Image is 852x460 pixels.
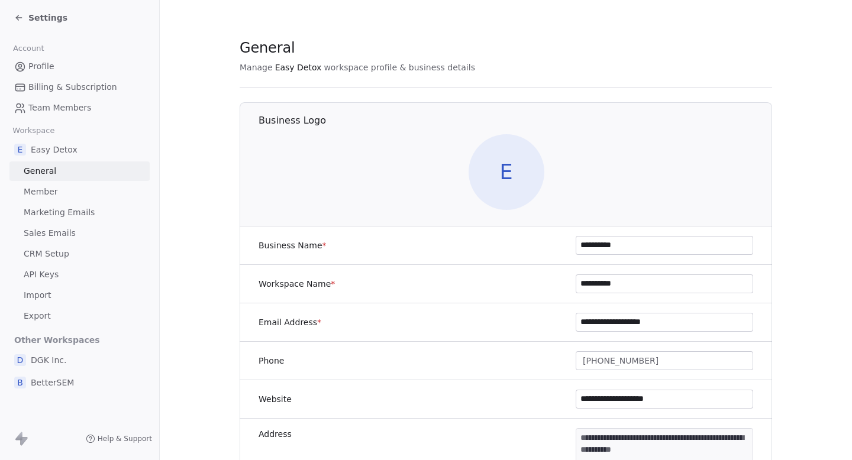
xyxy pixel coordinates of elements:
[324,61,475,73] span: workspace profile & business details
[24,227,76,239] span: Sales Emails
[9,265,150,284] a: API Keys
[259,355,284,367] label: Phone
[259,278,335,290] label: Workspace Name
[28,60,54,73] span: Profile
[24,206,95,219] span: Marketing Emails
[24,289,51,302] span: Import
[14,377,26,388] span: B
[9,223,150,243] a: Sales Emails
[9,331,105,349] span: Other Workspaces
[14,354,26,366] span: D
[9,244,150,264] a: CRM Setup
[86,434,152,443] a: Help & Support
[9,182,150,202] a: Member
[275,61,322,73] span: Easy Detox
[259,393,292,405] label: Website
[240,39,295,57] span: General
[9,77,150,97] a: Billing & Subscription
[24,248,69,260] span: CRM Setup
[31,144,78,156] span: Easy Detox
[24,165,56,177] span: General
[14,144,26,156] span: E
[98,434,152,443] span: Help & Support
[576,351,753,370] button: [PHONE_NUMBER]
[9,161,150,181] a: General
[24,310,51,322] span: Export
[31,377,74,388] span: BetterSEM
[14,12,67,24] a: Settings
[259,316,321,328] label: Email Address
[240,61,273,73] span: Manage
[9,286,150,305] a: Import
[9,98,150,118] a: Team Members
[24,268,59,281] span: API Keys
[31,354,66,366] span: DGK Inc.
[28,102,91,114] span: Team Members
[8,40,49,57] span: Account
[9,203,150,222] a: Marketing Emails
[24,186,58,198] span: Member
[469,134,544,210] span: E
[8,122,60,140] span: Workspace
[9,306,150,326] a: Export
[28,81,117,93] span: Billing & Subscription
[9,57,150,76] a: Profile
[259,239,327,251] label: Business Name
[259,114,773,127] h1: Business Logo
[28,12,67,24] span: Settings
[259,428,292,440] label: Address
[583,355,659,367] span: [PHONE_NUMBER]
